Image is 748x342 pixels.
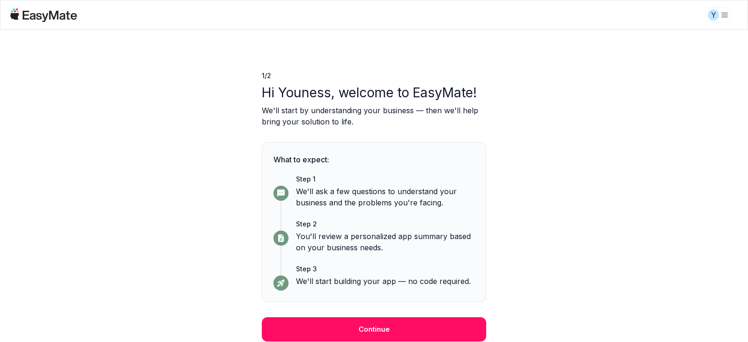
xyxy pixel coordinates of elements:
[262,71,486,80] p: 1 / 2
[296,186,475,208] p: We'll ask a few questions to understand your business and the problems you're facing.
[273,154,475,165] p: What to expect:
[296,231,475,253] p: You'll review a personalized app summary based on your business needs.
[262,317,486,342] button: Continue
[296,219,475,229] p: Step 2
[262,105,486,127] p: We'll start by understanding your business — then we'll help bring your solution to life.
[296,276,475,287] p: We'll start building your app — no code required.
[262,84,486,101] p: Hi Youness, welcome to EasyMate!
[296,264,475,274] p: Step 3
[708,9,719,21] div: Y
[296,175,475,184] p: Step 1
